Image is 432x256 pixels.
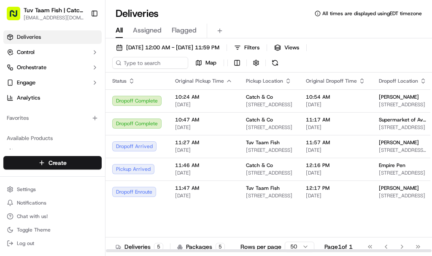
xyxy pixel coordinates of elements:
span: Knowledge Base [17,122,65,131]
span: [DATE] [306,192,365,199]
a: Nash AI [7,148,98,156]
span: 11:27 AM [175,139,232,146]
span: Original Pickup Time [175,78,224,84]
span: Engage [17,79,35,86]
span: [DATE] [175,124,232,131]
button: [EMAIL_ADDRESS][DOMAIN_NAME] [24,14,84,21]
span: Catch & Co [246,116,273,123]
span: [DATE] [175,192,232,199]
p: Welcome 👋 [8,34,154,47]
span: Create [49,159,67,167]
span: Nash AI [17,148,36,156]
a: Analytics [3,91,102,105]
span: [DATE] [306,101,365,108]
span: [STREET_ADDRESS] [246,101,292,108]
span: 11:47 AM [175,185,232,191]
span: Views [284,44,299,51]
span: Original Dropoff Time [306,78,357,84]
span: 10:54 AM [306,94,365,100]
span: [STREET_ADDRESS] [379,124,427,131]
span: Catch & Co [246,94,273,100]
span: [STREET_ADDRESS] [379,192,427,199]
button: Tuv Taam Fish | Catch & Co. [24,6,84,14]
span: [DATE] [306,124,365,131]
input: Type to search [112,57,188,69]
div: Start new chat [29,81,138,89]
div: We're available if you need us! [29,89,107,96]
div: 📗 [8,123,15,130]
span: [STREET_ADDRESS] [246,192,292,199]
span: Map [205,59,216,67]
span: 11:46 AM [175,162,232,169]
span: [STREET_ADDRESS] [246,170,292,176]
div: Packages [177,243,225,251]
img: Nash [8,8,25,25]
span: Filters [244,44,259,51]
div: Page 1 of 1 [324,243,353,251]
button: Control [3,46,102,59]
div: 5 [216,243,225,251]
span: API Documentation [80,122,135,131]
span: 12:17 PM [306,185,365,191]
span: 11:17 AM [306,116,365,123]
span: [DATE] [175,101,232,108]
span: Log out [17,240,34,247]
button: Settings [3,183,102,195]
span: [STREET_ADDRESS] [246,147,292,154]
a: 📗Knowledge Base [5,119,68,134]
button: Nash AI [3,145,102,159]
span: [STREET_ADDRESS] [246,124,292,131]
span: [DATE] [175,170,232,176]
div: 5 [154,243,163,251]
a: Powered byPylon [59,143,102,149]
span: Flagged [172,25,197,35]
span: Analytics [17,94,40,102]
img: 1736555255976-a54dd68f-1ca7-489b-9aae-adbdc363a1c4 [8,81,24,96]
span: Control [17,49,35,56]
span: 12:16 PM [306,162,365,169]
span: [STREET_ADDRESS][PERSON_NAME] [379,147,427,154]
span: Tuv Taam Fish [246,139,280,146]
span: Pickup Location [246,78,283,84]
span: [PERSON_NAME] [379,94,419,100]
span: Tuv Taam Fish [246,185,280,191]
button: Notifications [3,197,102,209]
span: Assigned [133,25,162,35]
input: Got a question? Start typing here... [22,54,152,63]
div: Available Products [3,132,102,145]
div: Deliveries [116,243,163,251]
a: Deliveries [3,30,102,44]
span: Pylon [84,143,102,149]
span: 10:24 AM [175,94,232,100]
button: Tuv Taam Fish | Catch & Co.[EMAIL_ADDRESS][DOMAIN_NAME] [3,3,87,24]
span: Dropoff Location [379,78,418,84]
span: 10:47 AM [175,116,232,123]
span: Deliveries [17,33,41,41]
span: All [116,25,123,35]
p: Rows per page [240,243,281,251]
span: [DATE] 12:00 AM - [DATE] 11:59 PM [126,44,219,51]
button: [DATE] 12:00 AM - [DATE] 11:59 PM [112,42,223,54]
button: Map [192,57,220,69]
span: [PERSON_NAME] [379,139,419,146]
span: [DATE] [175,147,232,154]
button: Views [270,42,303,54]
span: Status [112,78,127,84]
div: Favorites [3,111,102,125]
button: Start new chat [143,83,154,93]
button: Create [3,156,102,170]
button: Chat with us! [3,210,102,222]
span: 11:57 AM [306,139,365,146]
button: Log out [3,237,102,249]
span: [STREET_ADDRESS] [379,170,427,176]
span: Empire Pen [379,162,405,169]
span: Catch & Co [246,162,273,169]
span: Supermarket of Ave N [379,116,427,123]
span: [DATE] [306,147,365,154]
button: Refresh [269,57,281,69]
span: Notifications [17,199,46,206]
span: Orchestrate [17,64,46,71]
span: Chat with us! [17,213,48,220]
